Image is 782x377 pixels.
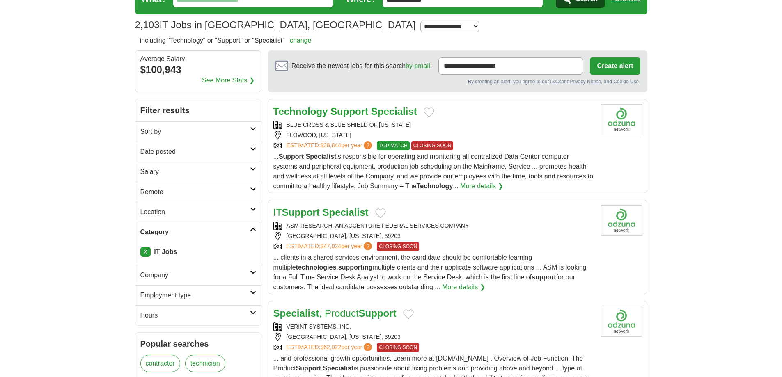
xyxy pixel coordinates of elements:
strong: Support [296,365,321,372]
span: CLOSING SOON [377,242,419,251]
h2: Popular searches [140,338,256,350]
div: VERINT SYSTEMS, INC. [273,322,594,331]
strong: Technology [273,106,328,117]
button: Add to favorite jobs [424,107,434,117]
h2: Filter results [135,99,261,121]
strong: Specialist [306,153,337,160]
a: Location [135,202,261,222]
a: change [290,37,312,44]
span: ... is responsible for operating and monitoring all centralized Data Center computer systems and ... [273,153,594,190]
h2: Employment type [140,290,250,300]
h2: Salary [140,167,250,177]
h2: Date posted [140,147,250,157]
span: CLOSING SOON [377,343,419,352]
a: More details ❯ [442,282,485,292]
div: Average Salary [140,56,256,62]
h1: IT Jobs in [GEOGRAPHIC_DATA], [GEOGRAPHIC_DATA] [135,19,415,30]
div: $100,943 [140,62,256,77]
strong: supporting [338,264,373,271]
div: By creating an alert, you agree to our and , and Cookie Use. [275,78,640,85]
strong: Support [279,153,304,160]
button: Create alert [590,57,640,75]
a: ESTIMATED:$47,024per year? [287,242,374,251]
a: More details ❯ [460,181,503,191]
a: Technology Support Specialist [273,106,417,117]
a: Hours [135,305,261,325]
h2: Hours [140,311,250,320]
span: $62,022 [320,344,341,350]
h2: Remote [140,187,250,197]
button: Add to favorite jobs [375,208,386,218]
div: FLOWOOD, [US_STATE] [273,131,594,139]
a: ITSupport Specialist [273,207,369,218]
h2: Location [140,207,250,217]
div: ASM RESEARCH, AN ACCENTURE FEDERAL SERVICES COMPANY [273,222,594,230]
img: Company logo [601,205,642,236]
a: Privacy Notice [569,79,601,85]
span: $38,844 [320,142,341,149]
a: ESTIMATED:$38,844per year? [287,141,374,150]
span: Receive the newest jobs for this search : [291,61,432,71]
span: ... clients in a shared services environment, the candidate should be comfortable learning multip... [273,254,587,290]
div: [GEOGRAPHIC_DATA], [US_STATE], 39203 [273,333,594,341]
img: Company logo [601,306,642,337]
a: Salary [135,162,261,182]
strong: Technology [417,183,453,190]
span: $47,024 [320,243,341,249]
strong: Support [330,106,368,117]
strong: technologies [296,264,337,271]
a: X [140,247,151,257]
a: Remote [135,182,261,202]
strong: Support [282,207,320,218]
strong: Specialist [323,365,353,372]
div: BLUE CROSS & BLUE SHIELD OF [US_STATE] [273,121,594,129]
span: ? [364,141,372,149]
strong: Specialist [322,207,368,218]
strong: IT Jobs [154,248,177,255]
strong: Specialist [273,308,319,319]
a: Company [135,265,261,285]
span: CLOSING SOON [411,141,454,150]
a: by email [406,62,430,69]
span: TOP MATCH [377,141,409,150]
h2: Sort by [140,127,250,137]
img: Company logo [601,104,642,135]
span: ? [364,343,372,351]
a: contractor [140,355,180,372]
strong: support [532,274,556,281]
span: ? [364,242,372,250]
a: See More Stats ❯ [202,75,255,85]
h2: Company [140,270,250,280]
strong: Specialist [371,106,417,117]
a: Sort by [135,121,261,142]
div: [GEOGRAPHIC_DATA], [US_STATE], 39203 [273,232,594,240]
span: 2,103 [135,18,160,32]
strong: Support [359,308,397,319]
h2: Category [140,227,250,237]
a: Employment type [135,285,261,305]
a: technician [185,355,225,372]
a: Date posted [135,142,261,162]
button: Add to favorite jobs [403,309,414,319]
a: T&Cs [549,79,561,85]
a: Category [135,222,261,242]
h2: including "Technology" or "Support" or "Specialist" [140,36,312,46]
a: Specialist, ProductSupport [273,308,397,319]
a: ESTIMATED:$62,022per year? [287,343,374,352]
